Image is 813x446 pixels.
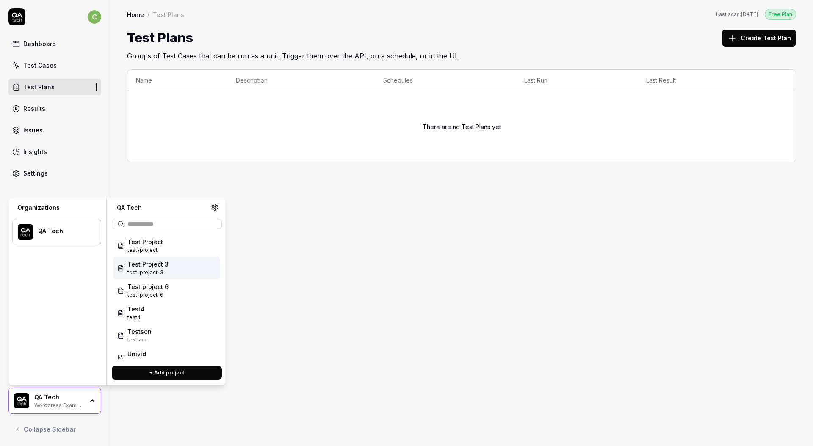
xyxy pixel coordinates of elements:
[34,394,83,401] div: QA Tech
[638,70,779,91] th: Last Result
[765,9,796,20] div: Free Plan
[127,282,169,291] span: Test project 6
[765,8,796,20] button: Free Plan
[127,28,193,47] h1: Test Plans
[127,305,145,314] span: Test4
[8,122,101,138] a: Issues
[741,11,758,17] time: [DATE]
[8,143,101,160] a: Insights
[8,36,101,52] a: Dashboard
[136,96,787,157] div: There are no Test Plans yet
[12,219,101,245] button: QA Tech LogoQA Tech
[153,10,184,19] div: Test Plans
[127,358,146,366] span: Project ID: Vfuc
[127,70,227,91] th: Name
[127,246,163,254] span: Project ID: GxGk
[227,70,375,91] th: Description
[716,11,758,18] span: Last scan:
[127,269,169,276] span: Project ID: atnM
[112,366,222,380] button: + Add project
[23,104,45,113] div: Results
[211,204,218,214] a: Organization settings
[127,10,144,19] a: Home
[23,126,43,135] div: Issues
[127,314,145,321] span: Project ID: bxGs
[375,70,516,91] th: Schedules
[34,401,83,408] div: Wordpress Example
[8,57,101,74] a: Test Cases
[127,336,152,344] span: Project ID: 9ksu
[127,47,796,61] h2: Groups of Test Cases that can be run as a unit. Trigger them over the API, on a schedule, or in t...
[23,39,56,48] div: Dashboard
[23,83,55,91] div: Test Plans
[516,70,638,91] th: Last Run
[127,260,169,269] span: Test Project 3
[112,232,222,359] div: Suggestions
[722,30,796,47] button: Create Test Plan
[127,327,152,336] span: Testson
[23,61,57,70] div: Test Cases
[147,10,149,19] div: /
[24,425,76,434] span: Collapse Sidebar
[23,147,47,156] div: Insights
[23,169,48,178] div: Settings
[127,237,163,246] span: Test Project
[8,388,101,414] button: QA Tech LogoQA TechWordpress Example
[8,165,101,182] a: Settings
[127,291,169,299] span: Project ID: kRUa
[112,204,211,212] div: QA Tech
[8,79,101,95] a: Test Plans
[8,421,101,438] button: Collapse Sidebar
[88,8,101,25] button: c
[14,393,29,408] img: QA Tech Logo
[716,11,758,18] button: Last scan:[DATE]
[88,10,101,24] span: c
[18,224,33,240] img: QA Tech Logo
[38,227,90,235] div: QA Tech
[8,100,101,117] a: Results
[127,350,146,358] span: Univid
[12,204,101,212] div: Organizations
